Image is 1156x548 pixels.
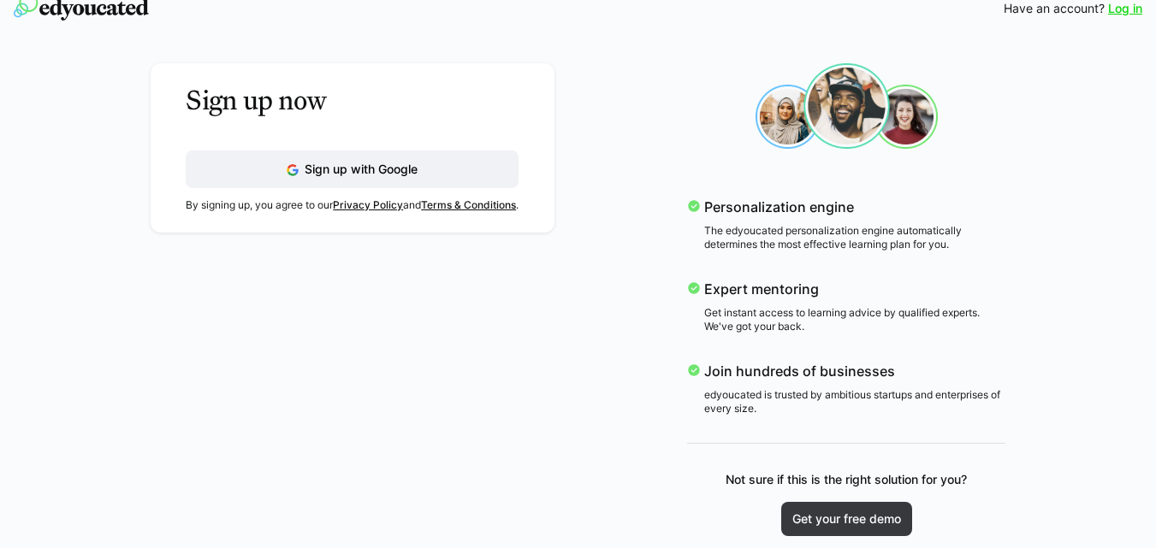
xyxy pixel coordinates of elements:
a: Terms & Conditions [421,198,516,211]
p: Join hundreds of businesses [704,361,1005,381]
span: Get your free demo [790,510,904,527]
a: Privacy Policy [333,198,403,211]
p: edyoucated is trusted by ambitious startups and enterprises of every size. [704,388,1005,415]
button: Sign up with Google [186,150,519,188]
span: Sign up with Google [305,162,418,176]
p: Personalization engine [704,197,1005,217]
p: Not sure if this is the right solution for you? [726,471,967,488]
p: Get instant access to learning advice by qualified experts. We've got your back. [704,306,1005,333]
p: Expert mentoring [704,279,1005,299]
h3: Sign up now [186,84,519,116]
p: By signing up, you agree to our and . [186,198,519,212]
img: sign-up_faces.svg [756,63,938,149]
a: Get your free demo [781,502,912,536]
p: The edyoucated personalization engine automatically determines the most effective learning plan f... [704,224,1005,251]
